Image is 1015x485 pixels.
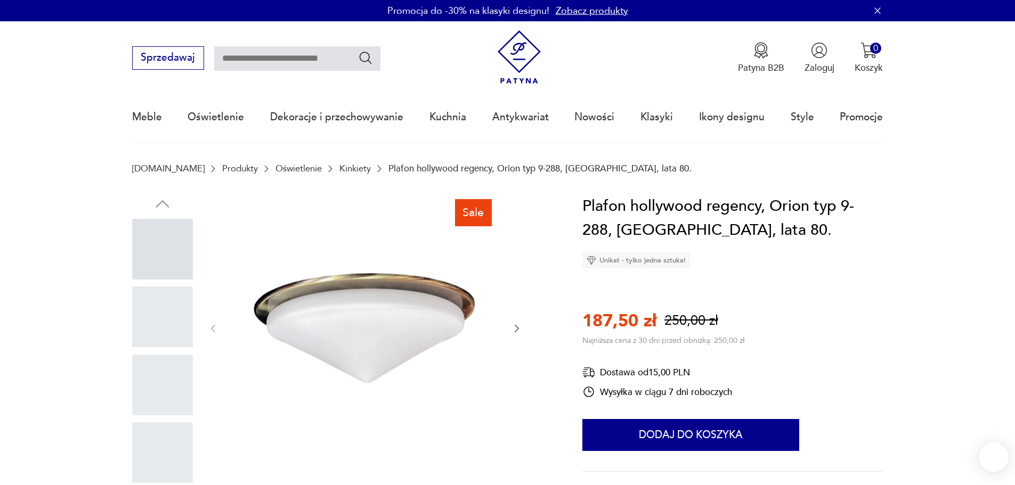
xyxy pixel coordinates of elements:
[664,311,718,330] p: 250,00 zł
[556,4,628,18] a: Zobacz produkty
[387,4,549,18] p: Promocja do -30% na klasyki designu!
[270,93,403,142] a: Dekoracje i przechowywanie
[855,42,883,74] button: 0Koszyk
[492,93,549,142] a: Antykwariat
[855,62,883,74] p: Koszyk
[132,163,205,174] a: [DOMAIN_NAME]
[582,252,690,268] div: Unikat - tylko jedna sztuka!
[805,42,834,74] button: Zaloguj
[429,93,466,142] a: Kuchnia
[188,93,244,142] a: Oświetlenie
[582,419,799,451] button: Dodaj do koszyka
[574,93,614,142] a: Nowości
[132,46,204,70] button: Sprzedawaj
[582,194,883,243] h1: Plafon hollywood regency, Orion typ 9-288, [GEOGRAPHIC_DATA], lata 80.
[738,62,784,74] p: Patyna B2B
[582,366,732,379] div: Dostawa od 15,00 PLN
[388,163,692,174] p: Plafon hollywood regency, Orion typ 9-288, [GEOGRAPHIC_DATA], lata 80.
[582,385,732,398] div: Wysyłka w ciągu 7 dni roboczych
[582,366,595,379] img: Ikona dostawy
[870,43,881,54] div: 0
[222,163,258,174] a: Produkty
[275,163,322,174] a: Oświetlenie
[738,42,784,74] a: Ikona medaluPatyna B2B
[232,194,499,461] img: Zdjęcie produktu Plafon hollywood regency, Orion typ 9-288, Niemcy, lata 80.
[805,62,834,74] p: Zaloguj
[979,442,1009,472] iframe: Smartsupp widget button
[455,199,492,226] div: Sale
[791,93,814,142] a: Style
[358,50,373,65] button: Szukaj
[699,93,765,142] a: Ikony designu
[339,163,371,174] a: Kinkiety
[840,93,883,142] a: Promocje
[587,256,596,265] img: Ikona diamentu
[753,42,769,59] img: Ikona medalu
[582,335,744,346] p: Najniższa cena z 30 dni przed obniżką: 250,00 zł
[738,42,784,74] button: Patyna B2B
[582,309,656,333] p: 187,50 zł
[132,54,204,63] a: Sprzedawaj
[640,93,673,142] a: Klasyki
[860,42,877,59] img: Ikona koszyka
[132,93,162,142] a: Meble
[492,30,546,84] img: Patyna - sklep z meblami i dekoracjami vintage
[811,42,827,59] img: Ikonka użytkownika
